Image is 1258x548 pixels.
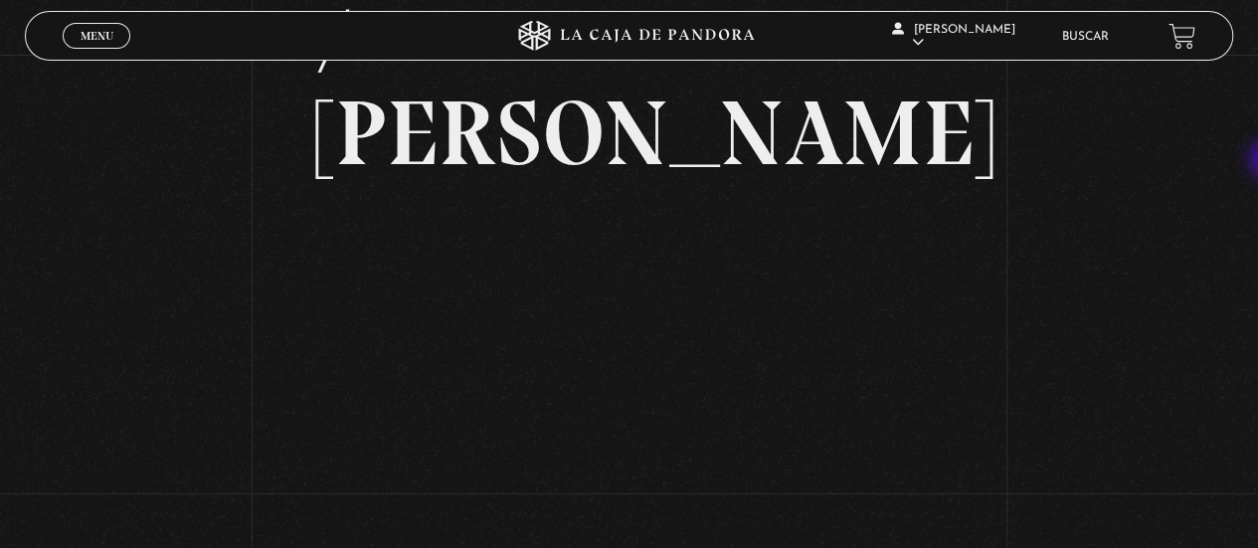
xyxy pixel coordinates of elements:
span: Cerrar [74,47,120,61]
span: Menu [81,30,113,42]
span: [PERSON_NAME] [892,24,1015,49]
a: View your shopping cart [1168,23,1195,50]
a: Buscar [1062,31,1109,43]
